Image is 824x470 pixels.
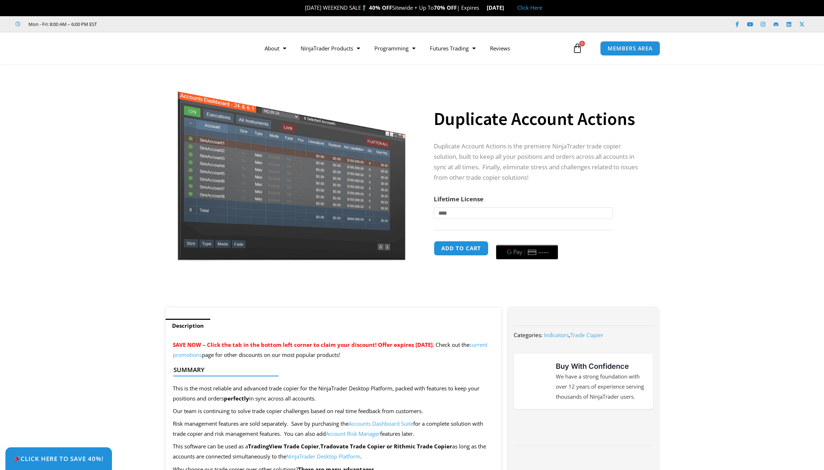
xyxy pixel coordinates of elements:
[14,456,20,462] img: 🎉
[600,41,660,56] a: MEMBERS AREA
[487,4,510,11] strong: [DATE]
[434,241,488,256] button: Add to cart
[248,443,319,450] strong: TradingView Trade Copier
[562,38,593,59] a: 0
[173,442,494,462] p: This software can be used as a , as long as the accounts are connected simultaneously to the .
[556,372,646,402] p: We have a strong foundation with over 12 years of experience serving thousands of NinjaTrader users.
[257,40,293,57] a: About
[504,5,510,10] img: 🏭
[174,366,488,373] h4: Summary
[434,141,644,183] p: Duplicate Account Actions is the premiere NinjaTrader trade copier solution, built to keep all yo...
[434,106,644,131] h1: Duplicate Account Actions
[27,20,97,28] span: Mon - Fri: 8:00 AM – 6:00 PM EST
[173,384,494,404] p: This is the most reliable and advanced trade copier for the NinjaTrader Desktop Platform, packed ...
[579,41,585,46] span: 0
[299,5,305,10] img: 🎉
[544,331,569,339] a: Indicators
[479,5,485,10] img: ⌛
[14,456,104,462] span: Click Here to save 40%!
[434,4,457,11] strong: 70% OFF
[434,223,445,228] a: Clear options
[107,21,215,28] iframe: Customer reviews powered by Trustpilot
[434,195,483,203] label: Lifetime License
[348,420,413,427] a: Accounts Dashboard Suite
[257,40,571,57] nav: Menu
[544,331,603,339] span: ,
[173,340,494,360] p: Check out the page for other discounts on our most popular products!
[521,368,547,394] img: mark thumbs good 43913 | Affordable Indicators – NinjaTrader
[5,447,112,470] a: 🎉Click Here to save 40%!
[483,40,517,57] a: Reviews
[173,419,494,439] p: Risk management features are sold separately. Save by purchasing the for a complete solution with...
[514,331,542,339] span: Categories:
[320,443,452,450] strong: Tradovate Trade Copier or Rithmic Trade Copier
[154,35,231,61] img: LogoAI | Affordable Indicators – NinjaTrader
[496,245,558,259] button: Buy with GPay
[224,395,249,402] strong: perfectly
[608,46,653,51] span: MEMBERS AREA
[297,4,486,11] span: [DATE] WEEKEND SALE Sitewide + Up To | Expires
[570,331,603,339] a: Trade Copier
[173,406,494,416] p: Our team is continuing to solve trade copier challenges based on real time feedback from customers.
[293,40,367,57] a: NinjaTrader Products
[517,4,542,11] a: Click Here
[529,421,638,434] img: NinjaTrader Wordmark color RGB | Affordable Indicators – NinjaTrader
[539,250,550,255] text: ••••••
[173,341,434,348] span: SAVE NOW – Click the tab in the bottom left corner to claim your discount! Offer expires [DATE].
[369,4,392,11] strong: 40% OFF
[361,5,367,10] img: 🏌️‍♂️
[166,319,210,333] a: Description
[326,430,380,437] a: Account Risk Manager
[176,77,407,261] img: Screenshot 2024-08-26 15414455555
[423,40,483,57] a: Futures Trading
[556,361,646,372] h3: Buy With Confidence
[367,40,423,57] a: Programming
